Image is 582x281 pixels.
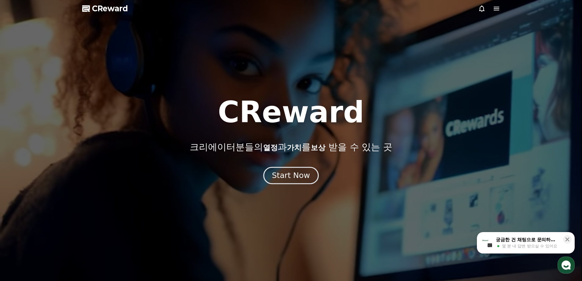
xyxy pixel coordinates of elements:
[311,143,325,152] span: 보상
[79,194,117,209] a: 설정
[19,203,23,208] span: 홈
[263,143,278,152] span: 열정
[265,173,317,179] a: Start Now
[190,142,392,153] p: 크리에이터분들의 과 를 받을 수 있는 곳
[2,194,40,209] a: 홈
[40,194,79,209] a: 대화
[94,203,102,208] span: 설정
[82,4,128,13] a: CReward
[272,170,310,181] div: Start Now
[218,98,364,127] h1: CReward
[287,143,302,152] span: 가치
[263,167,319,184] button: Start Now
[56,203,63,208] span: 대화
[92,4,128,13] span: CReward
